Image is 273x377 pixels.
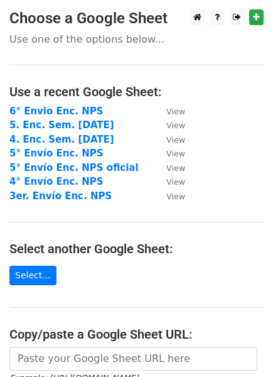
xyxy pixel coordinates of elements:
h4: Use a recent Google Sheet: [9,84,264,99]
a: View [154,106,185,117]
a: 4. Enc. Sem. [DATE] [9,134,114,145]
a: 5. Enc. Sem. [DATE] [9,119,114,131]
iframe: Chat Widget [210,317,273,377]
h3: Choose a Google Sheet [9,9,264,28]
h4: Select another Google Sheet: [9,241,264,256]
a: 3er. Envío Enc. NPS [9,190,112,202]
small: View [166,192,185,201]
small: View [166,121,185,130]
p: Use one of the options below... [9,33,264,46]
a: View [154,119,185,131]
a: 5° Envío Enc. NPS [9,148,104,159]
a: Select... [9,266,56,285]
a: View [154,176,185,187]
a: 4° Envío Enc. NPS [9,176,104,187]
a: View [154,134,185,145]
small: View [166,177,185,187]
a: View [154,162,185,173]
small: View [166,149,185,158]
small: View [166,135,185,145]
a: 6° Envio Enc. NPS [9,106,104,117]
input: Paste your Google Sheet URL here [9,347,257,371]
small: View [166,107,185,116]
a: View [154,148,185,159]
small: View [166,163,185,173]
h4: Copy/paste a Google Sheet URL: [9,327,264,342]
a: View [154,190,185,202]
a: 5° Envío Enc. NPS oficial [9,162,139,173]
